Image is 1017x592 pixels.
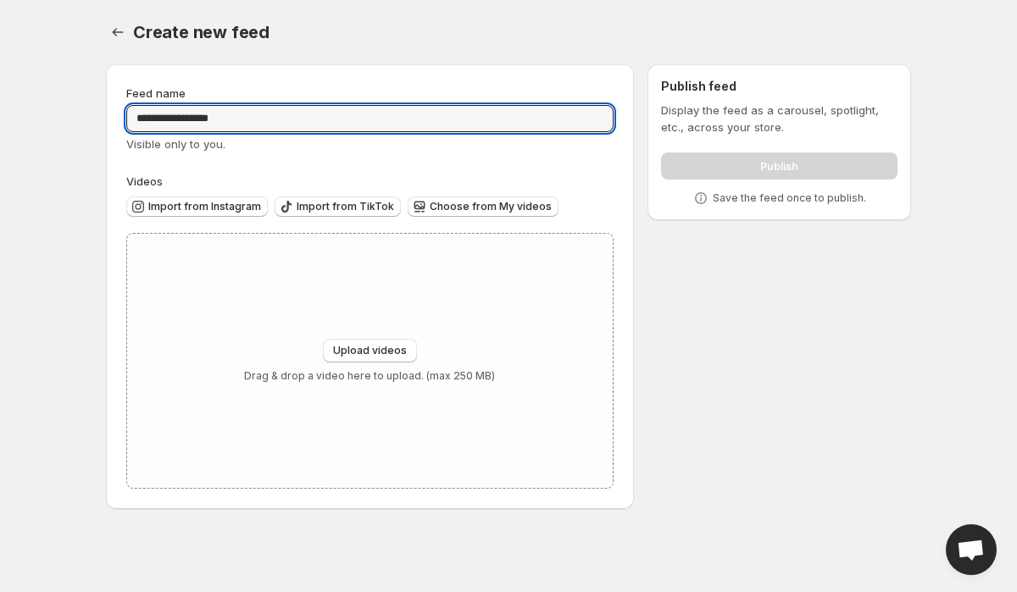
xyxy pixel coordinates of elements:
[408,196,559,217] button: Choose from My videos
[713,191,866,205] p: Save the feed once to publish.
[661,102,898,136] p: Display the feed as a carousel, spotlight, etc., across your store.
[297,200,394,213] span: Import from TikTok
[106,20,130,44] button: Settings
[275,196,401,217] button: Import from TikTok
[333,344,407,357] span: Upload videos
[148,200,261,213] span: Import from Instagram
[430,200,552,213] span: Choose from My videos
[244,369,495,383] p: Drag & drop a video here to upload. (max 250 MB)
[323,339,417,362] button: Upload videos
[946,524,997,575] div: Open chat
[133,22,270,42] span: Create new feed
[661,78,898,95] h2: Publish feed
[126,137,225,151] span: Visible only to you.
[126,174,163,188] span: Videos
[126,86,186,100] span: Feed name
[126,196,268,217] button: Import from Instagram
